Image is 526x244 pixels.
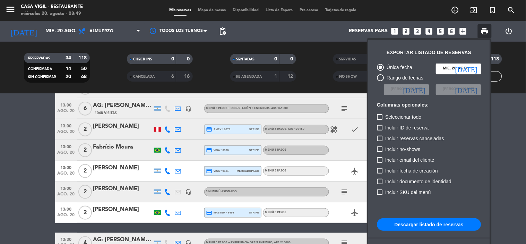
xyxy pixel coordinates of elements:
span: Incluir documento de identidad [386,177,452,186]
i: [DATE] [403,86,425,93]
span: print [481,27,489,35]
div: Rango de fechas [384,74,424,82]
span: Incluir SKU del menú [386,188,431,196]
span: Incluir reservas canceladas [386,134,445,143]
span: Incluir no-shows [386,145,421,153]
span: [PERSON_NAME] [443,86,474,93]
span: Incluir email del cliente [386,156,435,164]
span: [PERSON_NAME] [391,86,422,93]
h6: Columnas opcionales: [377,102,481,108]
div: Única fecha [384,64,413,71]
button: Descargar listado de reservas [377,218,481,231]
div: Exportar listado de reservas [387,49,472,57]
i: [DATE] [455,86,477,93]
span: Seleccionar todo [386,113,422,121]
span: Incluir ID de reserva [386,124,429,132]
span: pending_actions [218,27,227,35]
i: [DATE] [455,65,477,72]
span: Incluir fecha de creación [386,167,438,175]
